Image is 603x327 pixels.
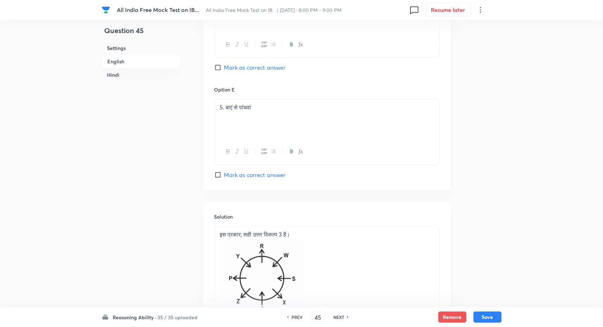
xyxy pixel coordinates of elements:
[220,231,434,239] p: इस प्रकार, सही उत्तर विकल्प 3 है।
[220,103,434,112] p: 5. बाएं से पांचवां
[158,314,198,321] h6: 35 / 35 uploaded
[224,63,286,72] span: Mark as correct answer
[291,314,302,320] h6: PREV
[102,55,181,68] h6: English
[220,238,304,319] img: 23-02-25-07:52:07-AM
[102,25,181,42] h4: Question 45
[214,86,440,93] h6: Option E
[102,42,181,55] h6: Settings
[102,6,112,14] a: Company Logo
[102,6,110,14] img: Company Logo
[438,312,466,323] button: Remove
[102,68,181,81] h6: Hindi
[214,213,440,220] h6: Solution
[224,171,286,179] span: Mark as correct answer
[426,3,471,17] button: Resume later
[333,314,344,320] h6: NEXT
[113,314,157,321] h6: Reasoning Ability ·
[206,7,341,13] span: All India Free Mock Test on IB... | [DATE] · 8:00 PM - 9:00 PM
[473,312,502,323] button: Save
[117,6,199,13] span: All India Free Mock Test on IB...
